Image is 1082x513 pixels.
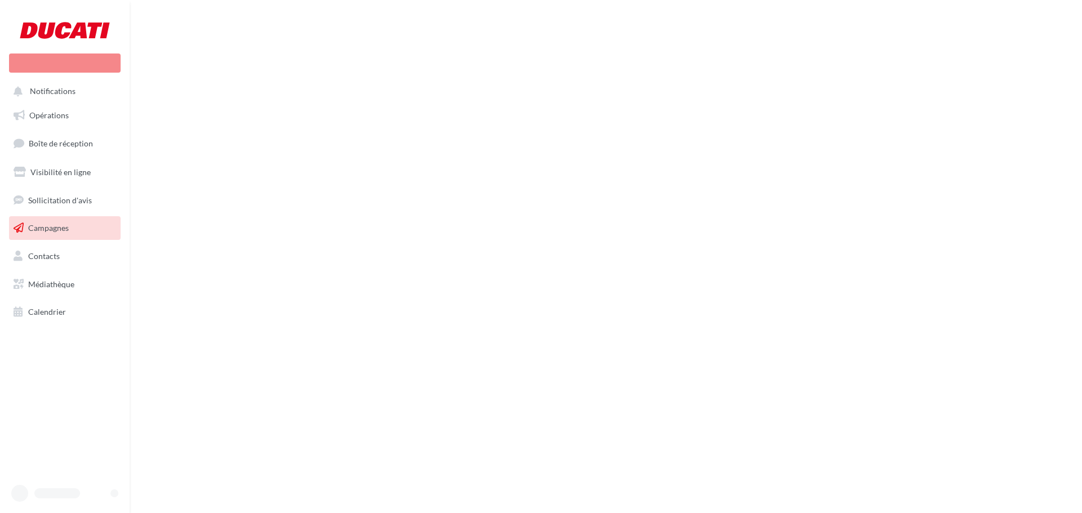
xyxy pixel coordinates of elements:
[30,87,76,96] span: Notifications
[28,251,60,261] span: Contacts
[9,53,121,73] div: Nouvelle campagne
[7,300,123,324] a: Calendrier
[28,307,66,316] span: Calendrier
[28,195,92,204] span: Sollicitation d'avis
[29,139,93,148] span: Boîte de réception
[29,110,69,120] span: Opérations
[7,104,123,127] a: Opérations
[7,244,123,268] a: Contacts
[7,160,123,184] a: Visibilité en ligne
[28,279,74,289] span: Médiathèque
[7,273,123,296] a: Médiathèque
[30,167,91,177] span: Visibilité en ligne
[7,216,123,240] a: Campagnes
[7,189,123,212] a: Sollicitation d'avis
[7,131,123,155] a: Boîte de réception
[28,223,69,233] span: Campagnes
